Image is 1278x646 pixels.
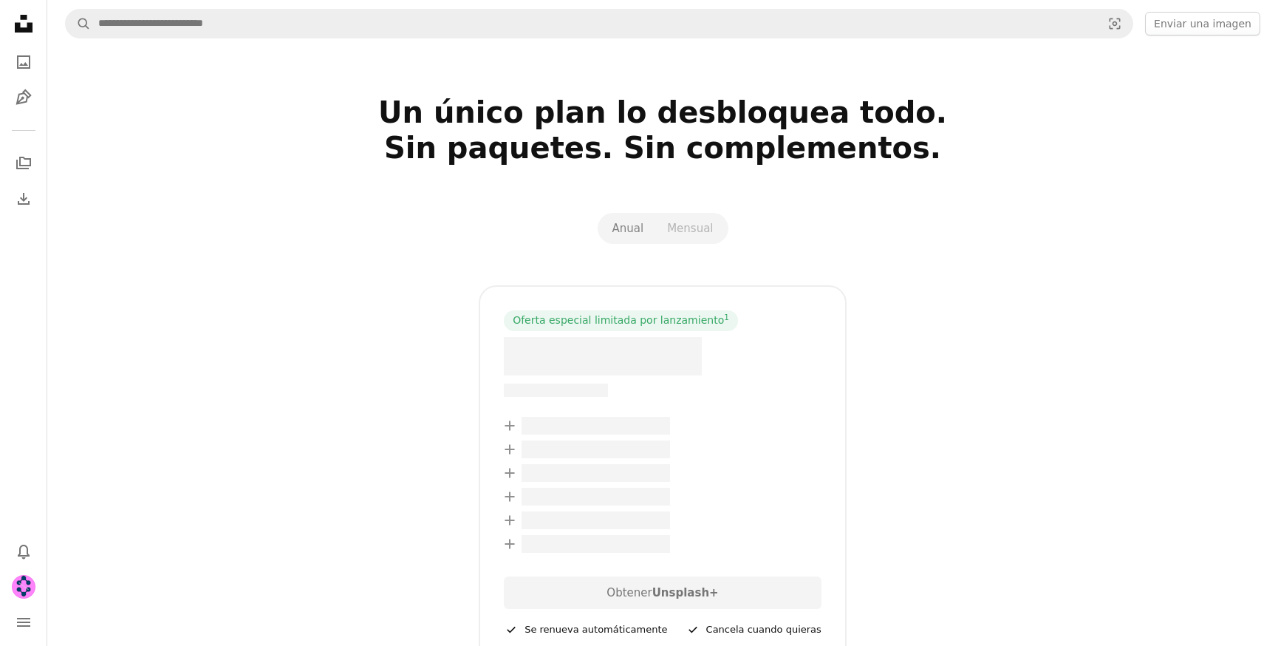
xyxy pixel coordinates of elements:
a: Ilustraciones [9,83,38,112]
span: – –––– –––– ––– ––– –––– –––– [522,488,670,506]
a: Inicio — Unsplash [9,9,38,41]
strong: Unsplash+ [652,586,719,599]
a: Historial de descargas [9,184,38,214]
button: Anual [601,216,656,241]
button: Notificaciones [9,537,38,566]
button: Mensual [655,216,725,241]
img: Avatar del usuario La Sustancia [12,575,35,599]
sup: 1 [724,313,729,322]
button: Buscar en Unsplash [66,10,91,38]
button: Menú [9,608,38,637]
a: 1 [721,313,732,328]
span: – –––– –––– ––– ––– –––– –––– [522,464,670,482]
span: – –––– –––– ––– ––– –––– –––– [522,441,670,458]
div: Obtener [504,577,821,609]
span: – –––– ––––. [504,337,702,375]
span: – –––– –––– ––– ––– –––– –––– [522,417,670,435]
div: Se renueva automáticamente [504,621,667,639]
div: Oferta especial limitada por lanzamiento [504,310,738,331]
button: Enviar una imagen [1145,12,1260,35]
h2: Un único plan lo desbloquea todo. Sin paquetes. Sin complementos. [187,95,1138,201]
a: Colecciones [9,149,38,178]
span: – –––– –––– ––– ––– –––– –––– [522,535,670,553]
span: – –––– –––– ––– ––– –––– –––– [522,511,670,529]
form: Encuentra imágenes en todo el sitio [65,9,1133,38]
button: Búsqueda visual [1097,10,1132,38]
span: –– –––– –––– –––– –– [504,384,608,397]
div: Cancela cuando quieras [686,621,821,639]
a: Fotos [9,47,38,77]
button: Perfil [9,572,38,602]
